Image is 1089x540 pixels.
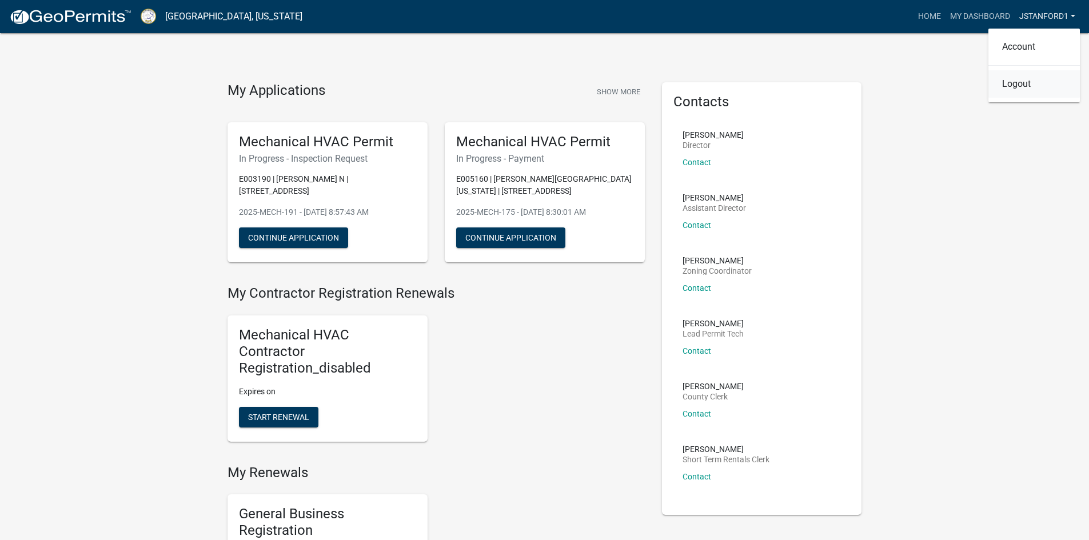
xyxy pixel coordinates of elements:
[683,409,711,418] a: Contact
[165,7,302,26] a: [GEOGRAPHIC_DATA], [US_STATE]
[239,407,318,427] button: Start Renewal
[456,153,633,164] h6: In Progress - Payment
[683,445,769,453] p: [PERSON_NAME]
[683,204,746,212] p: Assistant Director
[683,283,711,293] a: Contact
[228,285,645,302] h4: My Contractor Registration Renewals
[228,82,325,99] h4: My Applications
[673,94,851,110] h5: Contacts
[592,82,645,101] button: Show More
[239,386,416,398] p: Expires on
[683,472,711,481] a: Contact
[683,319,744,327] p: [PERSON_NAME]
[456,206,633,218] p: 2025-MECH-175 - [DATE] 8:30:01 AM
[988,33,1080,61] a: Account
[683,257,752,265] p: [PERSON_NAME]
[683,382,744,390] p: [PERSON_NAME]
[683,131,744,139] p: [PERSON_NAME]
[683,330,744,338] p: Lead Permit Tech
[1015,6,1080,27] a: Jstanford1
[914,6,946,27] a: Home
[683,158,711,167] a: Contact
[228,285,645,450] wm-registration-list-section: My Contractor Registration Renewals
[248,412,309,421] span: Start Renewal
[456,227,565,248] button: Continue Application
[683,194,746,202] p: [PERSON_NAME]
[456,134,633,150] h5: Mechanical HVAC Permit
[239,227,348,248] button: Continue Application
[683,346,711,355] a: Contact
[988,70,1080,98] a: Logout
[683,455,769,463] p: Short Term Rentals Clerk
[683,393,744,401] p: County Clerk
[141,9,156,24] img: Putnam County, Georgia
[683,221,711,230] a: Contact
[239,173,416,197] p: E003190 | [PERSON_NAME] N | [STREET_ADDRESS]
[239,506,416,539] h5: General Business Registration
[683,267,752,275] p: Zoning Coordinator
[946,6,1015,27] a: My Dashboard
[988,29,1080,102] div: Jstanford1
[228,465,645,481] h4: My Renewals
[239,134,416,150] h5: Mechanical HVAC Permit
[456,173,633,197] p: E005160 | [PERSON_NAME][GEOGRAPHIC_DATA][US_STATE] | [STREET_ADDRESS]
[239,327,416,376] h5: Mechanical HVAC Contractor Registration_disabled
[239,206,416,218] p: 2025-MECH-191 - [DATE] 8:57:43 AM
[239,153,416,164] h6: In Progress - Inspection Request
[683,141,744,149] p: Director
